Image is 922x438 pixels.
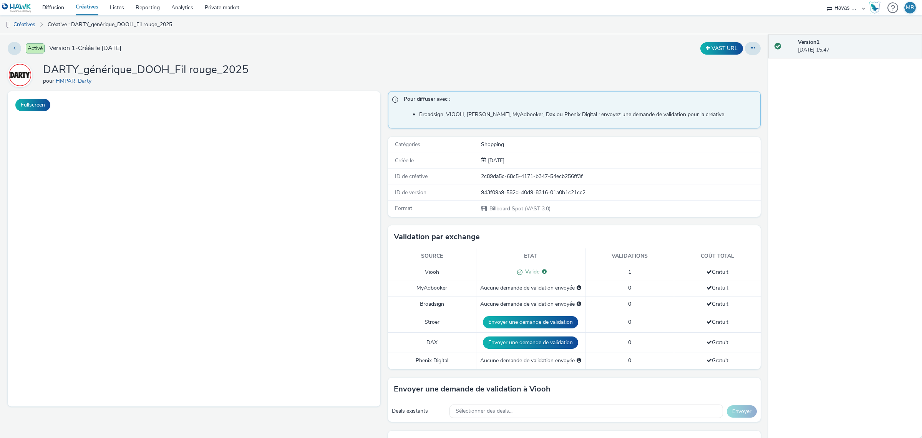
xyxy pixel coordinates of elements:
button: VAST URL [700,42,743,55]
span: 0 [628,300,631,308]
div: 2c89da5c-68c5-4171-b347-54ecb256ff3f [481,173,760,180]
button: Envoyer une demande de validation [483,316,578,328]
td: DAX [388,333,476,353]
span: Gratuit [706,318,728,326]
div: Sélectionnez un deal ci-dessous et cliquez sur Envoyer pour envoyer une demande de validation à B... [577,300,581,308]
a: Hawk Academy [869,2,884,14]
span: 0 [628,339,631,346]
th: Validations [585,248,674,264]
img: undefined Logo [2,3,32,13]
span: Gratuit [706,284,728,291]
td: Viooh [388,264,476,280]
span: Pour diffuser avec : [404,95,753,105]
td: Stroer [388,312,476,333]
span: ID de version [395,189,426,196]
span: Gratuit [706,339,728,346]
strong: Version 1 [798,38,819,46]
td: MyAdbooker [388,280,476,296]
div: Dupliquer la créative en un VAST URL [698,42,745,55]
span: 1 [628,268,631,276]
button: Envoyer une demande de validation [483,336,578,349]
span: Version 1 - Créée le [DATE] [49,44,121,53]
span: ID de créative [395,173,428,180]
span: Gratuit [706,268,728,276]
td: Phenix Digital [388,353,476,369]
span: Valide [522,268,539,275]
a: HMPAR_Darty [8,71,35,78]
a: HMPAR_Darty [56,77,95,85]
div: Création 23 juin 2025, 15:47 [486,157,504,165]
th: Source [388,248,476,264]
div: Aucune demande de validation envoyée [480,300,581,308]
div: Aucune demande de validation envoyée [480,284,581,292]
span: 0 [628,284,631,291]
span: 0 [628,357,631,364]
span: [DATE] [486,157,504,164]
img: Hawk Academy [869,2,881,14]
div: MR [906,2,914,13]
img: HMPAR_Darty [9,64,31,86]
td: Broadsign [388,296,476,312]
h1: DARTY_générique_DOOH_Fil rouge_2025 [43,63,249,77]
div: Deals existants [392,407,446,415]
div: [DATE] 15:47 [798,38,916,54]
div: Aucune demande de validation envoyée [480,357,581,365]
a: Créative : DARTY_générique_DOOH_Fil rouge_2025 [44,15,176,34]
span: Sélectionner des deals... [456,408,512,415]
th: Etat [476,248,585,264]
div: Shopping [481,141,760,148]
span: Billboard Spot (VAST 3.0) [489,205,551,212]
div: Sélectionnez un deal ci-dessous et cliquez sur Envoyer pour envoyer une demande de validation à P... [577,357,581,365]
span: Gratuit [706,300,728,308]
span: Activé [26,43,45,53]
span: Format [395,205,412,212]
h3: Envoyer une demande de validation à Viooh [394,383,551,395]
span: pour [43,77,56,85]
button: Envoyer [727,405,757,418]
th: Coût total [674,248,761,264]
h3: Validation par exchange [394,231,480,243]
button: Fullscreen [15,99,50,111]
div: Sélectionnez un deal ci-dessous et cliquez sur Envoyer pour envoyer une demande de validation à M... [577,284,581,292]
span: Gratuit [706,357,728,364]
span: Créée le [395,157,414,164]
span: Catégories [395,141,420,148]
div: 943f09a9-582d-40d9-8316-01a0b1c21cc2 [481,189,760,197]
img: dooh [4,21,12,29]
span: 0 [628,318,631,326]
li: Broadsign, VIOOH, [PERSON_NAME], MyAdbooker, Dax ou Phenix Digital : envoyez une demande de valid... [419,111,756,118]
